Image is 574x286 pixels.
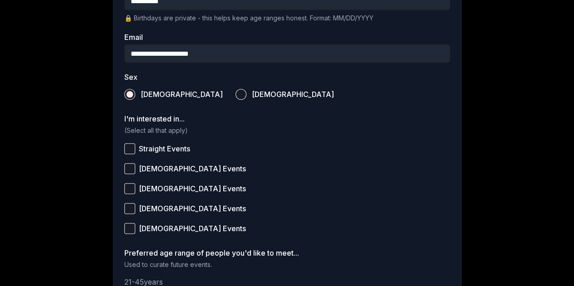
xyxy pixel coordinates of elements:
label: Email [124,34,450,41]
button: [DEMOGRAPHIC_DATA] Events [124,223,135,234]
span: [DEMOGRAPHIC_DATA] Events [139,205,246,212]
span: [DEMOGRAPHIC_DATA] Events [139,185,246,192]
span: Straight Events [139,145,190,152]
button: [DEMOGRAPHIC_DATA] [124,89,135,100]
button: [DEMOGRAPHIC_DATA] Events [124,163,135,174]
span: [DEMOGRAPHIC_DATA] Events [139,225,246,232]
label: Preferred age range of people you'd like to meet... [124,249,450,257]
span: [DEMOGRAPHIC_DATA] [252,91,334,98]
button: [DEMOGRAPHIC_DATA] Events [124,203,135,214]
p: (Select all that apply) [124,126,450,135]
span: [DEMOGRAPHIC_DATA] [141,91,223,98]
label: Sex [124,73,450,81]
span: [DEMOGRAPHIC_DATA] Events [139,165,246,172]
button: [DEMOGRAPHIC_DATA] [235,89,246,100]
button: [DEMOGRAPHIC_DATA] Events [124,183,135,194]
p: Used to curate future events. [124,260,450,269]
p: 🔒 Birthdays are private - this helps keep age ranges honest. Format: MM/DD/YYYY [124,14,450,23]
label: I'm interested in... [124,115,450,122]
button: Straight Events [124,143,135,154]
